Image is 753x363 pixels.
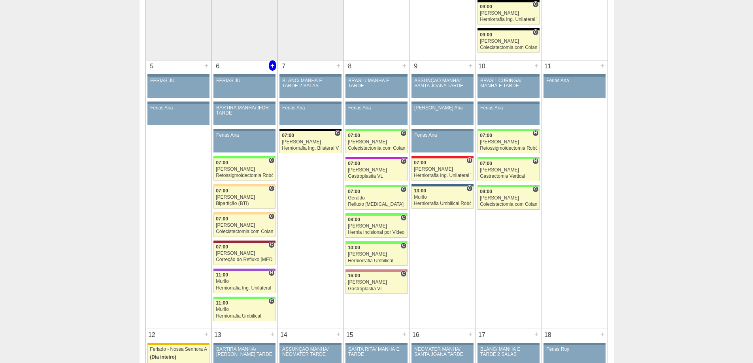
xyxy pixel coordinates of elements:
div: Key: Assunção [411,156,473,158]
div: Ferias Ana [216,133,273,138]
a: C 07:00 [PERSON_NAME] Herniorrafia Ing. Bilateral VL [279,131,341,153]
div: Key: Brasil [345,213,407,216]
div: Gastroplastia VL [348,286,405,292]
span: 10:00 [348,245,360,250]
a: [PERSON_NAME] Ana [411,104,473,125]
div: Key: Santa Helena [345,269,407,272]
div: Feriado - Nossa Senhora Aparecida [150,347,207,352]
span: 11:00 [216,300,228,306]
a: BLANC/ MANHÃ E TARDE 2 SALAS [279,77,341,98]
div: [PERSON_NAME] [348,252,405,257]
div: Herniorrafia Umbilical Robótica [414,201,471,206]
div: Herniorrafia Ing. Unilateral VL [216,286,273,291]
div: Key: Aviso [411,102,473,104]
span: Consultório [268,213,274,220]
div: Key: Aviso [345,102,407,104]
a: C 09:00 [PERSON_NAME] Herniorrafia Ing. Unilateral VL [477,2,539,24]
a: FERIAS JU [213,77,275,98]
div: [PERSON_NAME] [216,251,273,256]
div: 17 [476,329,488,341]
span: 07:00 [216,244,228,250]
div: Key: Brasil [477,157,539,159]
div: [PERSON_NAME] [480,39,537,44]
div: [PERSON_NAME] [480,196,537,201]
div: Key: IFOR [213,269,275,271]
div: Gastrectomia Vertical [480,174,537,179]
a: Ferias Ana [477,104,539,125]
div: Key: Aviso [345,74,407,77]
a: Ferias Ana [411,131,473,152]
div: Colecistectomia com Colangiografia VL [480,202,537,207]
span: 16:00 [348,273,360,278]
div: + [599,329,606,339]
div: Key: Brasil [345,129,407,131]
div: [PERSON_NAME] [348,280,405,285]
div: [PERSON_NAME] [480,11,537,16]
div: [PERSON_NAME] [480,139,537,145]
div: 14 [278,329,290,341]
span: 07:00 [216,216,228,222]
div: 13 [212,329,224,341]
span: 07:00 [282,133,294,138]
div: Key: Blanc [477,28,539,30]
div: Correção do Refluxo [MEDICAL_DATA] esofágico Robótico [216,257,273,262]
div: Key: Blanc [279,129,341,131]
a: Ferias Ana [213,131,275,152]
div: 11 [542,60,554,72]
div: Murilo [414,195,471,200]
span: Consultório [268,157,274,164]
div: Key: Aviso [544,74,605,77]
div: + [401,60,408,71]
div: 9 [410,60,422,72]
div: Key: Aviso [477,74,539,77]
div: + [533,60,540,71]
div: Gastroplastia VL [348,174,405,179]
span: Consultório [532,1,538,8]
a: ASSUNÇÃO MANHÃ/ SANTA JOANA TARDE [411,77,473,98]
div: Ferias Ana [414,133,471,138]
span: 09:00 [480,4,492,9]
div: [PERSON_NAME] [216,195,273,200]
div: Key: Aviso [279,343,341,345]
div: Key: Aviso [213,129,275,131]
div: 6 [212,60,224,72]
div: Ferias Ana [480,105,537,111]
div: Colecistectomia com Colangiografia VL [348,146,405,151]
div: + [335,329,342,339]
a: C 07:00 [PERSON_NAME] Correção do Refluxo [MEDICAL_DATA] esofágico Robótico [213,243,275,265]
div: Férias Ruy [546,347,603,352]
div: [PERSON_NAME] [348,139,405,145]
div: ASSUNÇÃO MANHÃ/ NEOMATER TARDE [282,347,339,357]
a: C 16:00 [PERSON_NAME] Gastroplastia VL [345,272,407,294]
div: 15 [344,329,356,341]
div: Hernia Incisional por Video [348,230,405,235]
div: Colecistectomia com Colangiografia VL [216,229,273,234]
div: Ferias Ana [546,78,603,83]
div: Ferias Ana [282,105,339,111]
div: Key: Aviso [147,102,209,104]
div: Key: Aviso [213,74,275,77]
span: 07:00 [216,160,228,166]
span: Hospital [532,130,538,136]
div: Key: Brasil [213,156,275,158]
div: + [467,60,474,71]
div: FERIAS JU [216,78,273,83]
div: + [203,60,210,71]
div: + [269,60,276,71]
div: Key: Aviso [544,343,605,345]
a: C 09:00 [PERSON_NAME] Colecistectomia com Colangiografia VL [477,30,539,53]
a: C 08:00 [PERSON_NAME] Hernia Incisional por Video [345,216,407,238]
div: 8 [344,60,356,72]
div: BRASIL/ MANHÃ E TARDE [348,78,405,88]
div: [PERSON_NAME] [282,139,339,145]
span: 07:00 [414,160,426,166]
span: Consultório [268,242,274,248]
div: Key: Brasil [345,185,407,187]
div: Geraldo [348,196,405,201]
a: H 07:00 [PERSON_NAME] Gastrectomia Vertical [477,159,539,181]
div: [PERSON_NAME] [216,167,273,172]
div: + [467,329,474,339]
a: Ferias Ana [147,104,209,125]
div: Key: Aviso [279,74,341,77]
div: 16 [410,329,422,341]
